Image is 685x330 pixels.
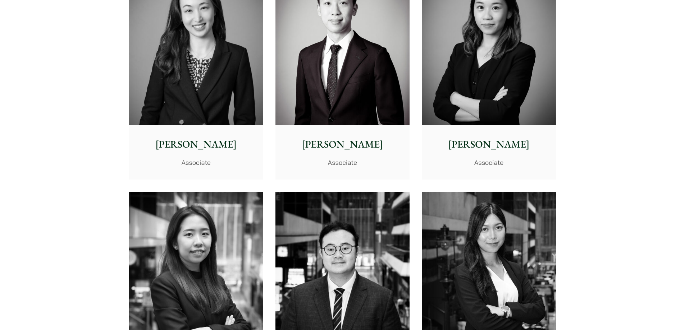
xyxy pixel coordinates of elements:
p: Associate [428,158,550,167]
p: [PERSON_NAME] [281,137,404,152]
p: Associate [135,158,257,167]
p: Associate [281,158,404,167]
p: [PERSON_NAME] [428,137,550,152]
p: [PERSON_NAME] [135,137,257,152]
